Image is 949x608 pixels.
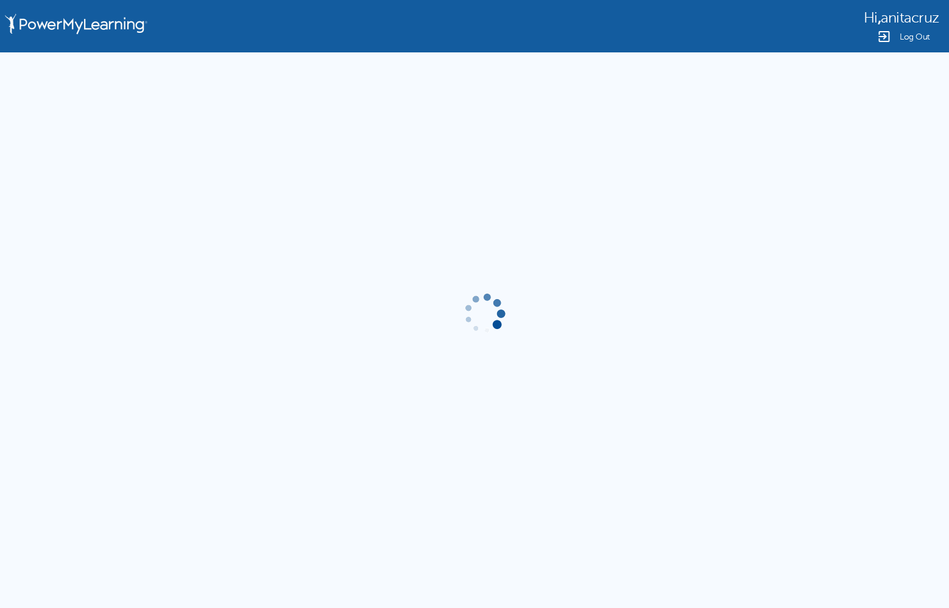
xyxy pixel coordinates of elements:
[900,32,930,41] span: Log Out
[462,291,507,336] img: gif-load2.gif
[877,29,891,44] img: Logout Icon
[864,10,878,26] span: Hi
[864,9,939,26] div: ,
[881,10,939,26] span: anitacruz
